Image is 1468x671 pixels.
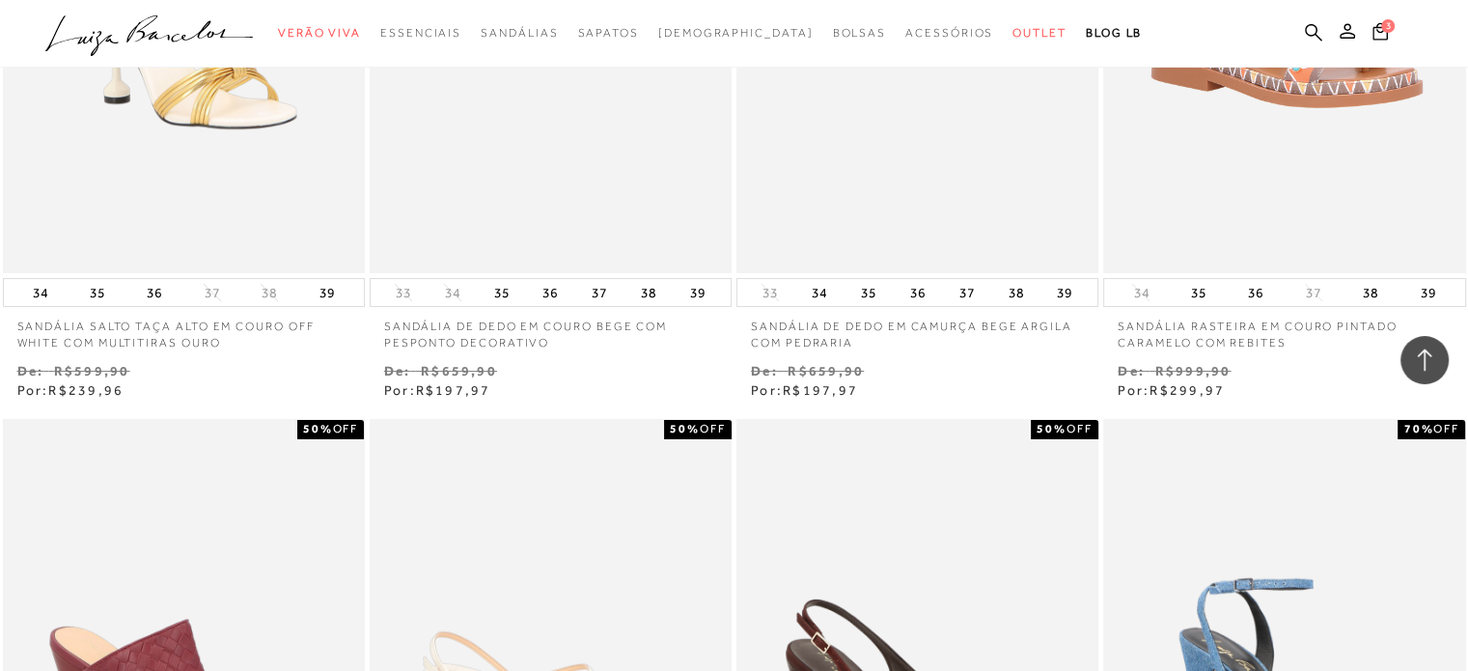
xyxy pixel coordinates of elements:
[439,284,466,302] button: 34
[1242,279,1269,306] button: 36
[1433,422,1459,435] span: OFF
[1012,26,1066,40] span: Outlet
[199,284,226,302] button: 37
[751,382,858,398] span: Por:
[487,279,514,306] button: 35
[757,284,784,302] button: 33
[481,15,558,51] a: categoryNavScreenReaderText
[370,307,732,351] a: SANDÁLIA DE DEDO EM COURO BEGE COM PESPONTO DECORATIVO
[954,279,981,306] button: 37
[54,363,130,378] small: R$599,90
[855,279,882,306] button: 35
[1414,279,1441,306] button: 39
[751,363,778,378] small: De:
[736,307,1098,351] a: SANDÁLIA DE DEDO EM CAMURÇA BEGE ARGILA COM PEDRARIA
[314,279,341,306] button: 39
[1051,279,1078,306] button: 39
[421,363,497,378] small: R$659,90
[635,279,662,306] button: 38
[1185,279,1212,306] button: 35
[586,279,613,306] button: 37
[380,15,461,51] a: categoryNavScreenReaderText
[1367,21,1394,47] button: 3
[1403,422,1433,435] strong: 70%
[416,382,491,398] span: R$197,97
[384,382,491,398] span: Por:
[17,382,125,398] span: Por:
[1086,26,1142,40] span: BLOG LB
[1381,19,1395,33] span: 3
[390,284,417,302] button: 33
[1149,382,1225,398] span: R$299,97
[1154,363,1231,378] small: R$999,90
[1103,307,1465,351] a: SANDÁLIA RASTEIRA EM COURO PINTADO CARAMELO COM REBITES
[278,15,361,51] a: categoryNavScreenReaderText
[577,15,638,51] a: categoryNavScreenReaderText
[141,279,168,306] button: 36
[577,26,638,40] span: Sapatos
[658,26,814,40] span: [DEMOGRAPHIC_DATA]
[684,279,711,306] button: 39
[1300,284,1327,302] button: 37
[303,422,333,435] strong: 50%
[1012,15,1066,51] a: categoryNavScreenReaderText
[1118,382,1225,398] span: Por:
[332,422,358,435] span: OFF
[1037,422,1066,435] strong: 50%
[783,382,858,398] span: R$197,97
[658,15,814,51] a: noSubCategoriesText
[905,15,993,51] a: categoryNavScreenReaderText
[48,382,124,398] span: R$239,96
[832,15,886,51] a: categoryNavScreenReaderText
[27,279,54,306] button: 34
[1066,422,1093,435] span: OFF
[700,422,726,435] span: OFF
[384,363,411,378] small: De:
[832,26,886,40] span: Bolsas
[537,279,564,306] button: 36
[278,26,361,40] span: Verão Viva
[3,307,365,351] a: SANDÁLIA SALTO TAÇA ALTO EM COURO OFF WHITE COM MULTITIRAS OURO
[670,422,700,435] strong: 50%
[256,284,283,302] button: 38
[17,363,44,378] small: De:
[1002,279,1029,306] button: 38
[1118,363,1145,378] small: De:
[788,363,864,378] small: R$659,90
[806,279,833,306] button: 34
[481,26,558,40] span: Sandálias
[904,279,931,306] button: 36
[1086,15,1142,51] a: BLOG LB
[1357,279,1384,306] button: 38
[905,26,993,40] span: Acessórios
[1127,284,1154,302] button: 34
[380,26,461,40] span: Essenciais
[84,279,111,306] button: 35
